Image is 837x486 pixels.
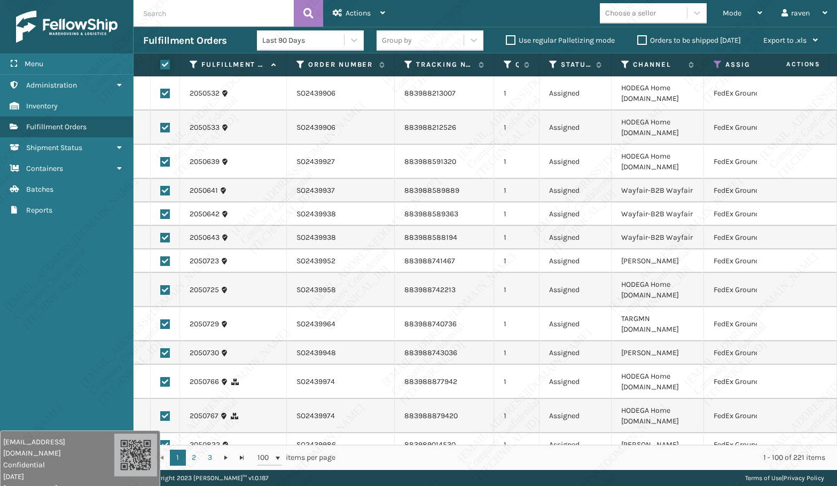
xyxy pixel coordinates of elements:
a: Terms of Use [745,474,782,482]
td: [PERSON_NAME] [612,249,704,273]
td: TARGMN [DOMAIN_NAME] [612,307,704,341]
td: SO2439948 [287,341,395,365]
td: Assigned [539,202,612,226]
td: Assigned [539,307,612,341]
td: [PERSON_NAME] [612,341,704,365]
a: 2050641 [190,185,218,196]
td: SO2439964 [287,307,395,341]
td: FedEx Ground [704,365,806,399]
td: 1 [494,179,539,202]
td: SO2439974 [287,399,395,433]
td: Assigned [539,249,612,273]
a: 2050533 [190,122,220,133]
span: Shipment Status [26,143,82,152]
td: 1 [494,341,539,365]
td: SO2439974 [287,365,395,399]
a: 883988588194 [404,233,457,242]
a: 883988589363 [404,209,458,218]
a: 883988879420 [404,411,458,420]
span: Actions [753,56,827,73]
td: FedEx Ground [704,145,806,179]
div: 1 - 100 of 221 items [350,452,825,463]
a: Go to the last page [234,450,250,466]
td: SO2439927 [287,145,395,179]
p: Copyright 2023 [PERSON_NAME]™ v 1.0.187 [146,470,269,486]
label: Tracking Number [416,60,473,69]
td: 1 [494,76,539,111]
td: 1 [494,399,539,433]
td: FedEx Ground [704,433,806,457]
td: SO2439906 [287,76,395,111]
td: FedEx Ground [704,111,806,145]
td: SO2439952 [287,249,395,273]
span: Menu [25,59,43,68]
a: 2050643 [190,232,220,243]
div: Choose a seller [605,7,656,19]
td: SO2439986 [287,433,395,457]
span: Administration [26,81,77,90]
td: HODEGA Home [DOMAIN_NAME] [612,145,704,179]
td: Assigned [539,341,612,365]
label: Fulfillment Order Id [201,60,266,69]
span: Containers [26,164,63,173]
a: 883989014530 [404,440,456,449]
td: 1 [494,226,539,249]
label: Use regular Palletizing mode [506,36,615,45]
span: items per page [257,450,335,466]
td: Assigned [539,226,612,249]
td: Wayfair-B2B Wayfair [612,226,704,249]
td: [PERSON_NAME] [612,433,704,457]
div: Last 90 Days [262,35,345,46]
a: 3 [202,450,218,466]
td: FedEx Ground [704,202,806,226]
a: 883988742213 [404,285,456,294]
a: 2050730 [190,348,219,358]
a: 2050729 [190,319,219,330]
td: HODEGA Home [DOMAIN_NAME] [612,365,704,399]
a: 2050639 [190,156,220,167]
a: 883988741467 [404,256,455,265]
img: logo [16,11,118,43]
td: Wayfair-B2B Wayfair [612,202,704,226]
a: 2050723 [190,256,219,266]
td: 1 [494,307,539,341]
td: Wayfair-B2B Wayfair [612,179,704,202]
td: Assigned [539,145,612,179]
td: HODEGA Home [DOMAIN_NAME] [612,399,704,433]
td: SO2439938 [287,226,395,249]
a: 2050725 [190,285,219,295]
td: FedEx Ground [704,179,806,202]
td: Assigned [539,365,612,399]
td: Assigned [539,433,612,457]
td: Assigned [539,399,612,433]
td: FedEx Ground [704,273,806,307]
a: 1 [170,450,186,466]
span: Fulfillment Orders [26,122,87,131]
label: Orders to be shipped [DATE] [637,36,741,45]
span: Mode [723,9,741,18]
span: Go to the next page [222,453,230,462]
a: Privacy Policy [784,474,824,482]
span: Batches [26,185,53,194]
a: 883988213007 [404,89,456,98]
div: | [745,470,824,486]
label: Assigned Carrier Service [725,60,785,69]
td: FedEx Ground [704,249,806,273]
label: Order Number [308,60,374,69]
td: SO2439937 [287,179,395,202]
a: 2 [186,450,202,466]
span: 100 [257,452,273,463]
td: 1 [494,273,539,307]
span: Actions [346,9,371,18]
td: FedEx Ground [704,307,806,341]
td: FedEx Ground [704,399,806,433]
a: 883988740736 [404,319,457,328]
td: FedEx Ground [704,76,806,111]
a: 883988877942 [404,377,457,386]
label: Quantity [515,60,519,69]
span: [DATE] [3,471,114,482]
td: 1 [494,365,539,399]
td: 1 [494,202,539,226]
td: SO2439906 [287,111,395,145]
td: 1 [494,249,539,273]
